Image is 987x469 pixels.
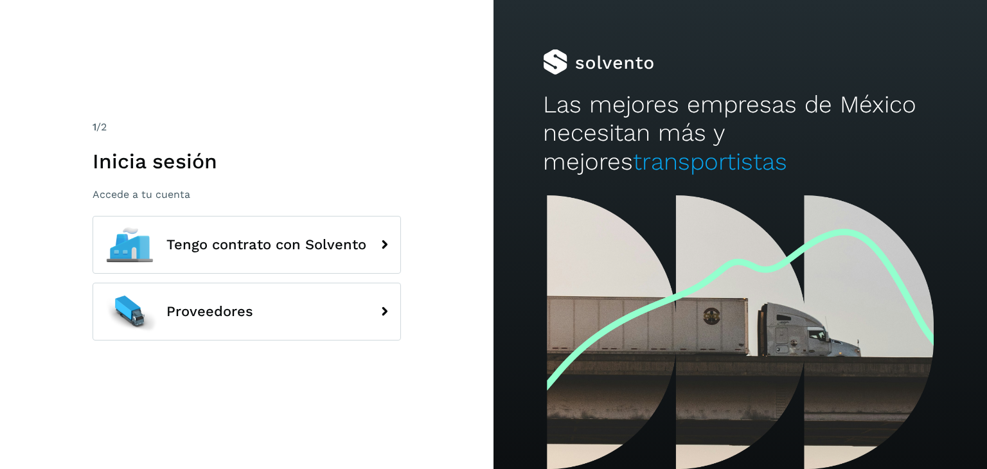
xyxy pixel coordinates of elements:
span: 1 [93,121,96,133]
span: transportistas [633,148,787,175]
div: /2 [93,119,401,135]
button: Tengo contrato con Solvento [93,216,401,274]
span: Tengo contrato con Solvento [166,237,366,252]
h2: Las mejores empresas de México necesitan más y mejores [543,91,938,176]
p: Accede a tu cuenta [93,188,401,200]
span: Proveedores [166,304,253,319]
h1: Inicia sesión [93,149,401,173]
button: Proveedores [93,283,401,341]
